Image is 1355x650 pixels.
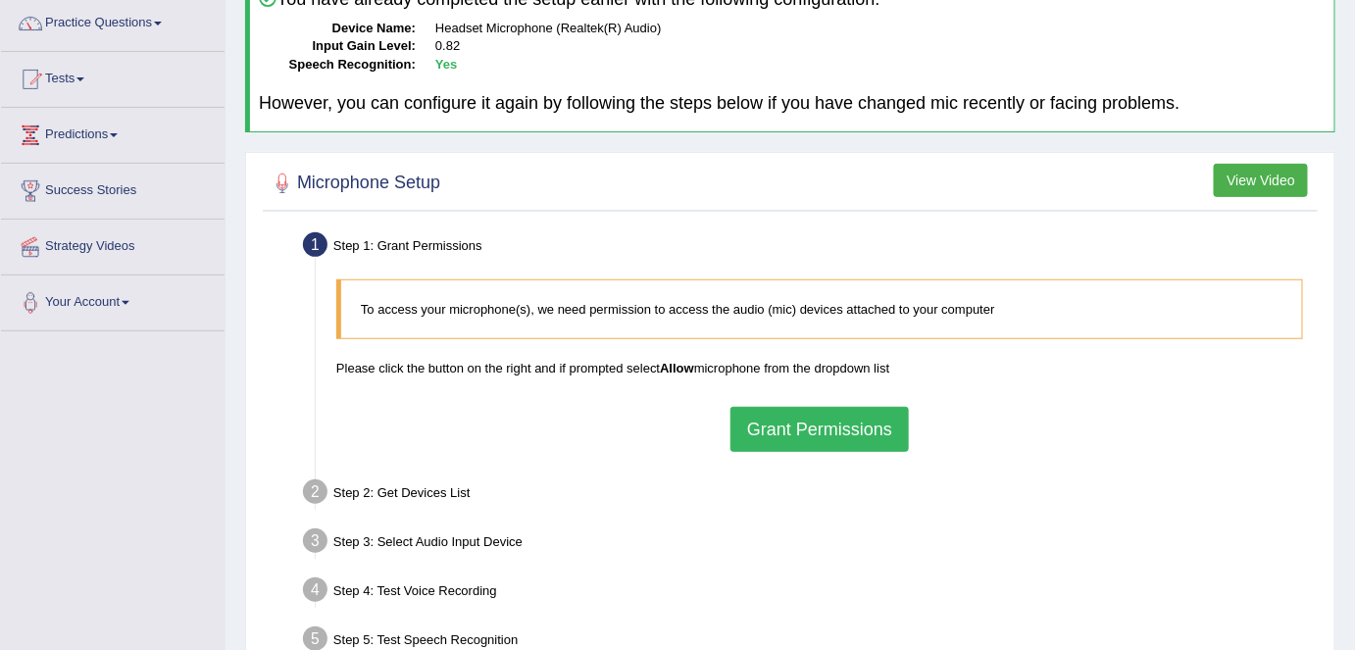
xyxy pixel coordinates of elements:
div: Step 3: Select Audio Input Device [294,523,1326,566]
dt: Device Name: [259,20,416,38]
a: Your Account [1,275,225,325]
h2: Microphone Setup [268,169,440,198]
b: Yes [435,57,457,72]
div: Step 2: Get Devices List [294,474,1326,517]
a: Predictions [1,108,225,157]
dt: Speech Recognition: [259,56,416,75]
dd: Headset Microphone (Realtek(R) Audio) [435,20,1326,38]
div: Step 4: Test Voice Recording [294,572,1326,615]
button: Grant Permissions [730,407,909,452]
button: View Video [1214,164,1308,197]
a: Tests [1,52,225,101]
div: Step 1: Grant Permissions [294,226,1326,270]
p: Please click the button on the right and if prompted select microphone from the dropdown list [336,359,1303,377]
a: Strategy Videos [1,220,225,269]
dt: Input Gain Level: [259,37,416,56]
p: To access your microphone(s), we need permission to access the audio (mic) devices attached to yo... [361,300,1282,319]
b: Allow [660,361,694,375]
dd: 0.82 [435,37,1326,56]
a: Success Stories [1,164,225,213]
h4: However, you can configure it again by following the steps below if you have changed mic recently... [259,94,1326,114]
